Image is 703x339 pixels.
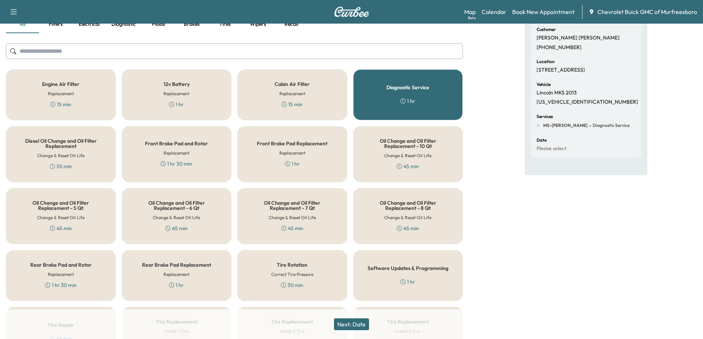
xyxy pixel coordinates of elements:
[37,152,85,159] h6: Change & Reset Oil Life
[72,15,106,33] button: Electrical
[6,15,39,33] button: all
[163,90,189,97] h6: Replacement
[275,82,310,87] h5: Cabin Air Filter
[537,27,556,32] h6: Customer
[543,122,587,128] span: MS-[PERSON_NAME]
[18,138,104,149] h5: Diesel Oil Change and Oil Filter Replacement
[537,145,566,152] p: Please select
[512,7,575,16] a: Book New Appointment
[208,15,241,33] button: Tires
[39,15,72,33] button: Filters
[384,152,431,159] h6: Change & Reset Oil Life
[400,97,415,105] div: 1 hr
[386,85,429,90] h5: Diagnostic Service
[365,200,451,211] h5: Oil Change and Oil Filter Replacement - 8 Qt
[464,7,476,16] a: MapBeta
[50,163,72,170] div: 55 min
[163,271,189,278] h6: Replacement
[537,82,551,87] h6: Vehicle
[42,82,79,87] h5: Engine Air Filter
[384,214,431,221] h6: Change & Reset Oil Life
[468,15,476,21] div: Beta
[153,214,200,221] h6: Change & Reset Oil Life
[6,15,463,33] div: basic tabs example
[30,262,92,267] h5: Rear Brake Pad and Rotor
[169,101,184,108] div: 1 hr
[279,150,305,156] h6: Replacement
[48,271,74,278] h6: Replacement
[279,90,305,97] h6: Replacement
[597,7,697,16] span: Chevrolet Buick GMC of Murfreesboro
[161,160,192,167] div: 1 hr 30 min
[142,262,211,267] h5: Rear Brake Pad Replacement
[50,101,71,108] div: 15 min
[365,138,451,149] h5: Oil Change and Oil Filter Replacement - 10 Qt
[537,59,555,64] h6: Location
[587,122,591,129] span: -
[282,101,303,108] div: 15 min
[537,67,585,73] p: [STREET_ADDRESS]
[106,15,142,33] button: Diagnostic
[537,138,547,142] h6: Date
[537,35,620,41] p: [PERSON_NAME] [PERSON_NAME]
[163,82,190,87] h5: 12v Battery
[334,7,369,17] img: Curbee Logo
[482,7,506,16] a: Calendar
[249,200,335,211] h5: Oil Change and Oil Filter Replacement - 7 Qt
[45,281,77,289] div: 1 hr 30 min
[400,278,415,286] div: 1 hr
[591,122,630,128] span: Diagnostic Service
[537,99,638,105] p: [US_VEHICLE_IDENTIFICATION_NUMBER]
[269,214,316,221] h6: Change & Reset Oil Life
[145,141,208,146] h5: Front Brake Pad and Rotor
[537,114,553,119] h6: Services
[397,163,419,170] div: 45 min
[334,318,369,330] button: Next: Date
[48,90,74,97] h6: Replacement
[142,15,175,33] button: Fluids
[285,160,300,167] div: 1 hr
[175,15,208,33] button: Brakes
[368,266,448,271] h5: Software Updates & Programming
[134,200,220,211] h5: Oil Change and Oil Filter Replacement - 6 Qt
[257,141,327,146] h5: Front Brake Pad Replacement
[537,44,582,51] p: [PHONE_NUMBER]
[277,262,307,267] h5: Tire Rotation
[397,225,419,232] div: 45 min
[271,271,313,278] h6: Correct Tire Pressure
[165,225,187,232] div: 45 min
[18,200,104,211] h5: Oil Change and Oil Filter Replacement - 5 Qt
[281,281,303,289] div: 30 min
[163,150,189,156] h6: Replacement
[37,214,85,221] h6: Change & Reset Oil Life
[275,15,308,33] button: Recall
[537,90,577,96] p: Lincoln MKS 2013
[50,225,72,232] div: 45 min
[169,281,184,289] div: 1 hr
[241,15,275,33] button: Wipers
[281,225,303,232] div: 45 min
